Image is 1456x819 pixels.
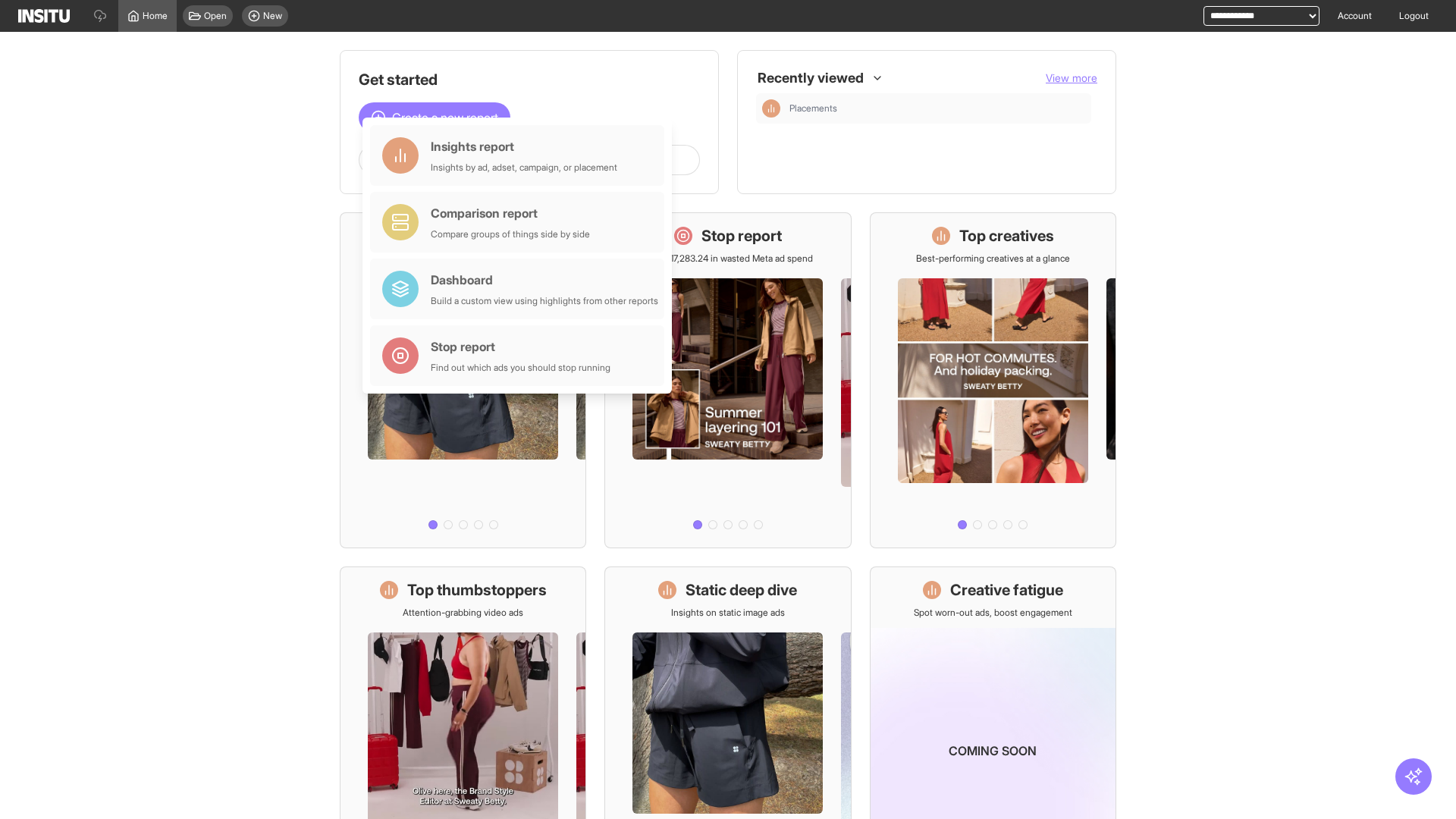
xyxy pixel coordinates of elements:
[431,228,590,240] div: Compare groups of things side by side
[671,607,785,619] p: Insights on static image ads
[431,162,617,174] div: Insights by ad, adset, campaign, or placement
[701,225,782,246] h1: Stop report
[604,212,851,548] a: Stop reportSave £17,283.24 in wasted Meta ad spend
[407,579,547,601] h1: Top thumbstoppers
[789,102,837,115] span: Placements
[959,225,1054,246] h1: Top creatives
[392,108,498,127] span: Create a new report
[916,253,1070,265] p: Best-performing creatives at a glance
[359,102,510,133] button: Create a new report
[870,212,1116,548] a: Top creativesBest-performing creatives at a glance
[431,295,658,307] div: Build a custom view using highlights from other reports
[643,253,813,265] p: Save £17,283.24 in wasted Meta ad spend
[340,212,586,548] a: What's live nowSee all active ads instantly
[18,9,70,23] img: Logo
[403,607,523,619] p: Attention-grabbing video ads
[431,137,617,155] div: Insights report
[263,10,282,22] span: New
[431,362,610,374] div: Find out which ads you should stop running
[204,10,227,22] span: Open
[762,99,780,118] div: Insights
[359,69,700,90] h1: Get started
[686,579,797,601] h1: Static deep dive
[143,10,168,22] span: Home
[789,102,1085,115] span: Placements
[431,337,610,356] div: Stop report
[1046,71,1097,84] span: View more
[431,204,590,222] div: Comparison report
[431,271,658,289] div: Dashboard
[1046,71,1097,86] button: View more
